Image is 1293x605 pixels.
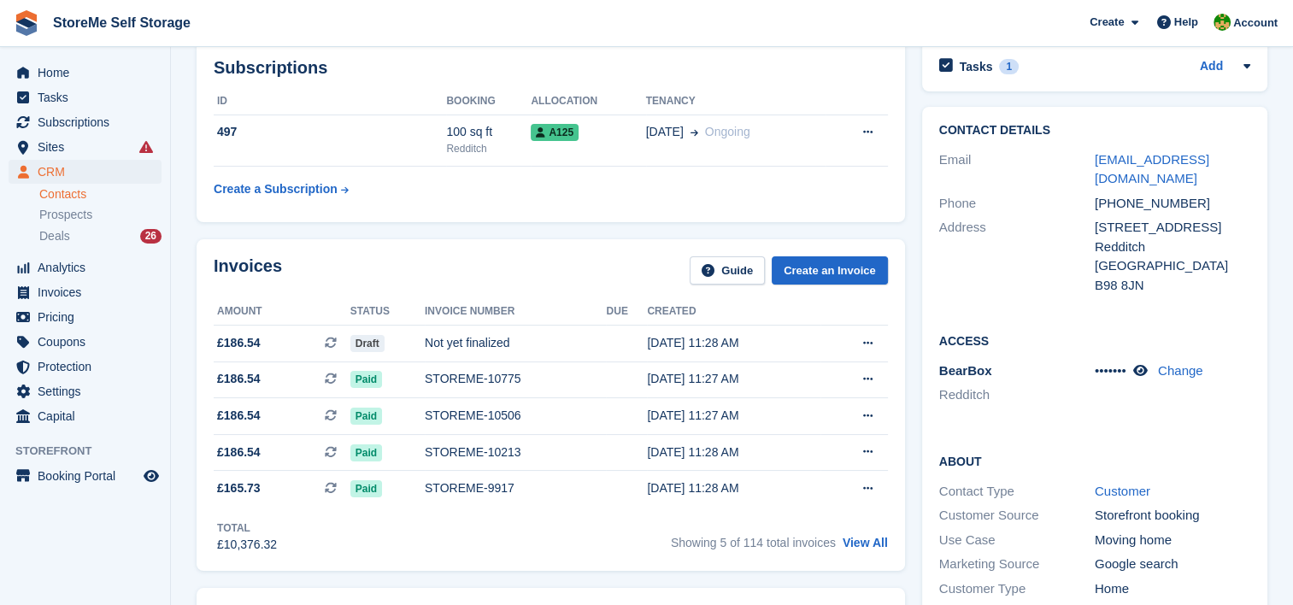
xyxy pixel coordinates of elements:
div: 1 [999,59,1019,74]
th: Status [350,298,425,326]
div: Email [939,150,1095,189]
th: Due [606,298,647,326]
span: Capital [38,404,140,428]
div: STOREME-9917 [425,479,607,497]
div: Marketing Source [939,555,1095,574]
a: Prospects [39,206,162,224]
span: Coupons [38,330,140,354]
div: [DATE] 11:28 AM [647,443,820,461]
span: Prospects [39,207,92,223]
a: menu [9,160,162,184]
span: £186.54 [217,443,261,461]
span: A125 [531,124,579,141]
span: £186.54 [217,334,261,352]
th: Tenancy [646,88,826,115]
a: menu [9,61,162,85]
a: menu [9,330,162,354]
a: Contacts [39,186,162,203]
a: menu [9,305,162,329]
span: Paid [350,408,382,425]
th: Allocation [531,88,645,115]
a: StoreMe Self Storage [46,9,197,37]
a: Change [1158,363,1203,378]
span: Protection [38,355,140,379]
span: [DATE] [646,123,684,141]
a: Deals 26 [39,227,162,245]
span: Storefront [15,443,170,460]
a: Preview store [141,466,162,486]
a: menu [9,85,162,109]
div: Phone [939,194,1095,214]
span: Showing 5 of 114 total invoices [671,536,836,549]
span: ••••••• [1095,363,1126,378]
div: B98 8JN [1095,276,1250,296]
i: Smart entry sync failures have occurred [139,140,153,154]
div: 497 [214,123,446,141]
div: Home [1095,579,1250,599]
a: Create an Invoice [772,256,888,285]
span: Paid [350,444,382,461]
span: £186.54 [217,370,261,388]
a: menu [9,280,162,304]
span: £165.73 [217,479,261,497]
span: BearBox [939,363,992,378]
a: Add [1200,57,1223,77]
span: Invoices [38,280,140,304]
h2: Contact Details [939,124,1250,138]
span: Deals [39,228,70,244]
div: Not yet finalized [425,334,607,352]
li: Redditch [939,385,1095,405]
a: menu [9,379,162,403]
div: STOREME-10213 [425,443,607,461]
a: menu [9,464,162,488]
div: STOREME-10775 [425,370,607,388]
span: Tasks [38,85,140,109]
span: Account [1233,15,1278,32]
div: [DATE] 11:27 AM [647,370,820,388]
a: View All [843,536,888,549]
a: [EMAIL_ADDRESS][DOMAIN_NAME] [1095,152,1209,186]
div: Google search [1095,555,1250,574]
a: Customer [1095,484,1150,498]
th: Booking [446,88,531,115]
a: menu [9,135,162,159]
h2: Invoices [214,256,282,285]
h2: About [939,452,1250,469]
div: [DATE] 11:28 AM [647,479,820,497]
h2: Tasks [960,59,993,74]
h2: Access [939,332,1250,349]
div: 100 sq ft [446,123,531,141]
div: [DATE] 11:27 AM [647,407,820,425]
span: Paid [350,480,382,497]
span: Pricing [38,305,140,329]
a: menu [9,110,162,134]
a: Guide [690,256,765,285]
div: Redditch [1095,238,1250,257]
div: Customer Source [939,506,1095,526]
div: Use Case [939,531,1095,550]
div: Contact Type [939,482,1095,502]
th: Amount [214,298,350,326]
a: menu [9,404,162,428]
div: [PHONE_NUMBER] [1095,194,1250,214]
div: STOREME-10506 [425,407,607,425]
div: Total [217,520,277,536]
a: Create a Subscription [214,173,349,205]
a: menu [9,256,162,279]
div: Address [939,218,1095,295]
span: Booking Portal [38,464,140,488]
div: Storefront booking [1095,506,1250,526]
h2: Subscriptions [214,58,888,78]
span: Analytics [38,256,140,279]
span: Create [1090,14,1124,31]
div: [DATE] 11:28 AM [647,334,820,352]
span: CRM [38,160,140,184]
span: Paid [350,371,382,388]
th: Invoice number [425,298,607,326]
span: Draft [350,335,385,352]
img: StorMe [1214,14,1231,31]
div: 26 [140,229,162,244]
div: Create a Subscription [214,180,338,198]
th: Created [647,298,820,326]
th: ID [214,88,446,115]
